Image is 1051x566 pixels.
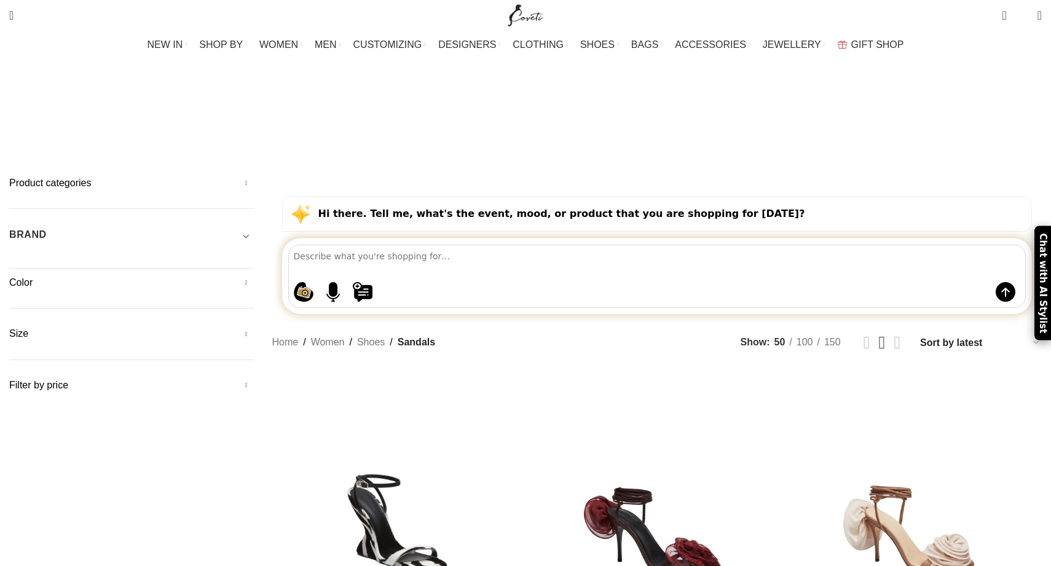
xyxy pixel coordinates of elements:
[646,109,676,140] a: Mules
[851,39,904,50] span: GIFT SHOP
[462,119,491,130] span: Heels
[272,334,299,350] a: Home
[187,109,218,140] a: Boots
[438,39,496,50] span: DESIGNERS
[820,334,845,350] a: 150
[816,119,864,130] span: Sneakers
[879,334,886,352] a: Grid view 3
[510,119,551,130] span: Loafers
[3,3,20,28] a: Search
[315,39,337,50] span: MEN
[9,228,47,242] h5: BRAND
[352,109,444,140] a: Flip Flops & Slides
[763,33,825,57] a: JEWELLERY
[755,109,797,140] a: Slippers
[462,109,491,140] a: Heels
[237,109,334,140] a: Brogues & Oxfords
[446,74,476,99] a: Go back
[513,39,564,50] span: CLOTHING
[9,276,254,289] h5: Color
[3,33,1048,57] div: Main navigation
[792,334,817,350] a: 100
[631,33,663,57] a: BAGS
[675,33,750,57] a: ACCESSORIES
[353,33,427,57] a: CUSTOMIZING
[259,39,298,50] span: WOMEN
[675,39,746,50] span: ACCESSORIES
[476,71,574,103] h1: Sandals
[996,3,1012,28] a: 0
[774,337,785,347] span: 50
[510,109,551,140] a: Loafers
[741,334,770,350] span: Show
[357,334,385,350] a: Shoes
[237,119,334,130] span: Brogues & Oxfords
[894,334,900,352] a: Grid view 4
[438,33,500,57] a: DESIGNERS
[272,334,436,350] nav: Breadcrumb
[505,9,546,20] a: Site logo
[148,33,187,57] a: NEW IN
[1003,6,1012,15] span: 0
[148,39,183,50] span: NEW IN
[569,119,628,130] span: Monk shoes
[259,33,302,57] a: WOMEN
[864,334,870,352] a: Grid view 2
[398,334,435,350] span: Sandals
[569,109,628,140] a: Monk shoes
[919,334,1042,352] select: Shop order
[9,379,254,392] h5: Filter by price
[816,109,864,140] a: Sneakers
[199,39,243,50] span: SHOP BY
[631,39,658,50] span: BAGS
[824,337,841,347] span: 150
[9,176,254,190] h5: Product categories
[838,33,904,57] a: GIFT SHOP
[353,39,422,50] span: CUSTOMIZING
[646,119,676,130] span: Mules
[199,33,247,57] a: SHOP BY
[695,119,736,130] span: Sandals
[580,33,619,57] a: SHOES
[1016,3,1028,28] div: My Wishlist
[9,327,254,340] h5: Size
[695,109,736,140] a: Sandals
[352,119,444,130] span: Flip Flops & Slides
[770,334,790,350] a: 50
[311,334,345,350] a: Women
[315,33,340,57] a: MEN
[1018,12,1028,22] span: 0
[9,227,254,250] div: Toggle filter
[187,119,218,130] span: Boots
[838,41,847,49] img: GiftBag
[513,33,568,57] a: CLOTHING
[763,39,821,50] span: JEWELLERY
[580,39,615,50] span: SHOES
[797,337,813,347] span: 100
[755,119,797,130] span: Slippers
